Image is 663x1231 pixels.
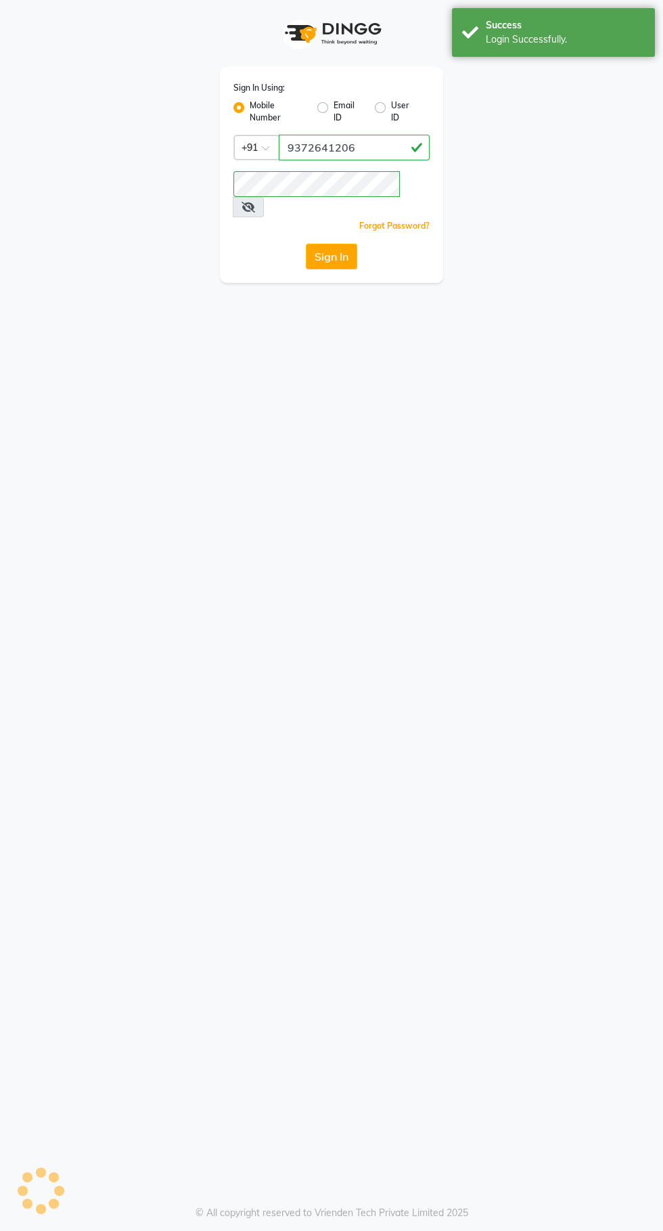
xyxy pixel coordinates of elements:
a: Forgot Password? [359,221,430,231]
div: Login Successfully. [486,32,645,47]
img: logo1.svg [277,14,386,53]
label: Email ID [334,99,364,124]
label: User ID [391,99,419,124]
div: Success [486,18,645,32]
input: Username [233,171,400,197]
label: Mobile Number [250,99,306,124]
label: Sign In Using: [233,82,285,94]
input: Username [279,135,430,160]
button: Sign In [306,244,357,269]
